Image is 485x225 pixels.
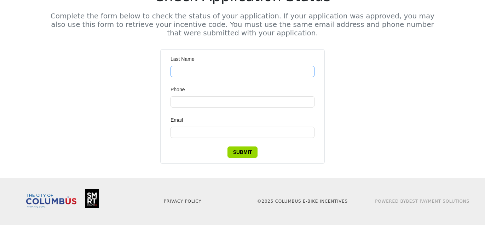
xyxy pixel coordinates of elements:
[164,199,202,204] a: Privacy Policy
[171,96,314,108] input: Phone
[227,146,258,158] button: Submit
[375,199,469,204] a: Powered ByBest Payment Solutions
[50,12,436,37] h5: Complete the form below to check the status of your application. If your application was approved...
[171,127,314,138] input: Email
[85,189,99,208] img: Smart Columbus
[171,55,200,63] label: Last Name
[233,148,252,156] span: Submit
[247,198,358,204] p: © 2025 Columbus E-Bike Incentives
[171,116,188,124] label: Email
[171,86,190,93] label: Phone
[171,66,314,77] input: Last Name
[26,194,76,208] img: Columbus City Council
